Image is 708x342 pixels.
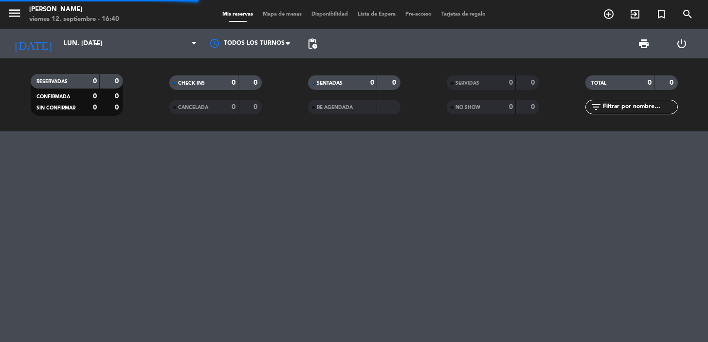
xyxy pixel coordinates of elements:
[455,105,480,110] span: NO SHOW
[178,81,205,86] span: CHECK INS
[509,104,513,110] strong: 0
[682,8,693,20] i: search
[115,78,121,85] strong: 0
[115,104,121,111] strong: 0
[392,79,398,86] strong: 0
[370,79,374,86] strong: 0
[93,104,97,111] strong: 0
[254,104,259,110] strong: 0
[663,29,701,58] div: LOG OUT
[254,79,259,86] strong: 0
[509,79,513,86] strong: 0
[670,79,675,86] strong: 0
[232,79,236,86] strong: 0
[178,105,208,110] span: CANCELADA
[531,79,537,86] strong: 0
[307,12,353,17] span: Disponibilidad
[36,79,68,84] span: RESERVADAS
[115,93,121,100] strong: 0
[455,81,479,86] span: SERVIDAS
[29,5,119,15] div: [PERSON_NAME]
[655,8,667,20] i: turned_in_not
[7,6,22,24] button: menu
[7,6,22,20] i: menu
[638,38,650,50] span: print
[603,8,615,20] i: add_circle_outline
[232,104,236,110] strong: 0
[91,38,102,50] i: arrow_drop_down
[258,12,307,17] span: Mapa de mesas
[648,79,652,86] strong: 0
[93,93,97,100] strong: 0
[591,81,606,86] span: TOTAL
[436,12,490,17] span: Tarjetas de regalo
[36,94,70,99] span: CONFIRMADA
[7,33,59,54] i: [DATE]
[590,101,602,113] i: filter_list
[36,106,75,110] span: SIN CONFIRMAR
[676,38,688,50] i: power_settings_new
[531,104,537,110] strong: 0
[218,12,258,17] span: Mis reservas
[400,12,436,17] span: Pre-acceso
[29,15,119,24] div: viernes 12. septiembre - 16:40
[602,102,677,112] input: Filtrar por nombre...
[317,105,353,110] span: RE AGENDADA
[353,12,400,17] span: Lista de Espera
[629,8,641,20] i: exit_to_app
[93,78,97,85] strong: 0
[317,81,343,86] span: SENTADAS
[307,38,318,50] span: pending_actions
